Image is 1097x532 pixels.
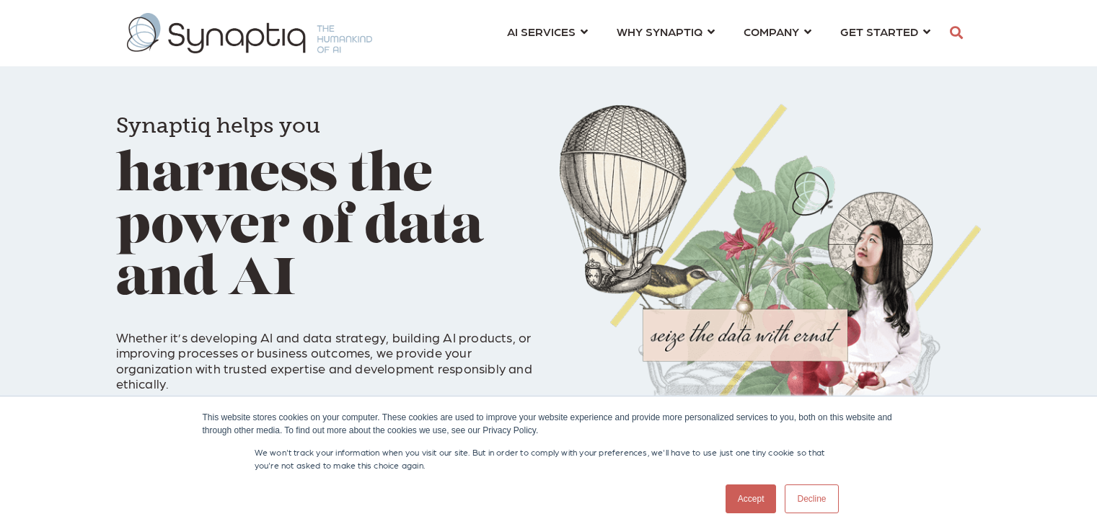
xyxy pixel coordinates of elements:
a: GET STARTED [840,18,930,45]
h1: harness the power of data and AI [116,94,538,307]
nav: menu [493,7,945,59]
img: synaptiq logo-1 [127,13,372,53]
span: COMPANY [744,22,799,41]
p: Whether it’s developing AI and data strategy, building AI products, or improving processes or bus... [116,314,538,391]
a: Accept [726,484,777,513]
div: This website stores cookies on your computer. These cookies are used to improve your website expe... [203,411,895,437]
a: COMPANY [744,18,811,45]
img: Collage of girl, balloon, bird, and butterfly, with seize the data with ernst text [560,104,982,463]
span: Synaptiq helps you [116,112,320,138]
span: AI SERVICES [507,22,576,41]
span: GET STARTED [840,22,918,41]
a: WHY SYNAPTIQ [617,18,715,45]
a: AI SERVICES [507,18,588,45]
p: We won't track your information when you visit our site. But in order to comply with your prefere... [255,445,843,471]
a: Decline [785,484,838,513]
span: WHY SYNAPTIQ [617,22,702,41]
